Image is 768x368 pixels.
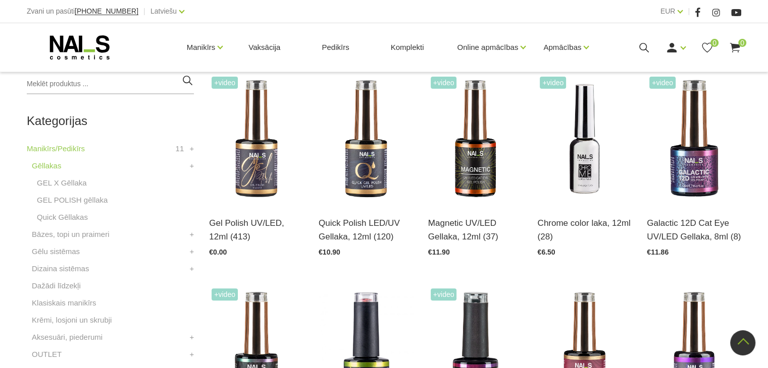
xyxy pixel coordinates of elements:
[75,8,138,15] a: [PHONE_NUMBER]
[190,263,194,275] a: +
[212,288,238,300] span: +Video
[738,39,746,47] span: 0
[37,194,108,206] a: GEL POLISH gēllaka
[319,216,413,243] a: Quick Polish LED/UV Gellaka, 12ml (120)
[383,23,432,72] a: Komplekti
[319,248,340,256] span: €10.90
[457,27,518,68] a: Online apmācības
[688,5,690,18] span: |
[75,7,138,15] span: [PHONE_NUMBER]
[27,114,194,128] h2: Kategorijas
[32,263,89,275] a: Dizaina sistēmas
[27,74,194,94] input: Meklēt produktus ...
[209,248,227,256] span: €0.00
[190,331,194,343] a: +
[32,160,61,172] a: Gēllakas
[710,39,719,47] span: 0
[431,77,457,89] span: +Video
[190,143,194,155] a: +
[143,5,145,18] span: |
[190,160,194,172] a: +
[190,348,194,360] a: +
[649,77,676,89] span: +Video
[37,211,88,223] a: Quick Gēllakas
[431,288,457,300] span: +Video
[32,297,96,309] a: Klasiskais manikīrs
[647,216,741,243] a: Galactic 12D Cat Eye UV/LED Gellaka, 8ml (8)
[190,228,194,240] a: +
[209,216,303,243] a: Gel Polish UV/LED, 12ml (413)
[314,23,357,72] a: Pedikīrs
[37,177,87,189] a: GEL X Gēllaka
[647,248,669,256] span: €11.86
[187,27,216,68] a: Manikīrs
[209,74,303,204] img: Ilgnoturīga, intensīvi pigmentēta gellaka. Viegli klājas, lieliski žūst, nesaraujas, neatkāpjas n...
[32,314,112,326] a: Krēmi, losjoni un skrubji
[701,41,713,54] a: 0
[540,77,566,89] span: +Video
[190,246,194,258] a: +
[537,216,632,243] a: Chrome color laka, 12ml (28)
[428,74,523,204] img: Ilgnoturīga gellaka, kas sastāv no metāla mikrodaļiņām, kuras īpaša magnēta ietekmē var pārvērst ...
[32,331,103,343] a: Aksesuāri, piederumi
[537,74,632,204] img: Paredzēta hromēta jeb spoguļspīduma efekta veidošanai uz pilnas naga plātnes vai atsevišķiem diza...
[428,216,523,243] a: Magnetic UV/LED Gellaka, 12ml (37)
[32,228,109,240] a: Bāzes, topi un praimeri
[32,280,81,292] a: Dažādi līdzekļi
[27,143,85,155] a: Manikīrs/Pedikīrs
[428,248,450,256] span: €11.90
[537,248,555,256] span: €6.50
[27,5,138,18] div: Zvani un pasūti
[729,41,741,54] a: 0
[32,348,62,360] a: OUTLET
[150,5,177,17] a: Latviešu
[240,23,288,72] a: Vaksācija
[176,143,184,155] span: 11
[660,5,676,17] a: EUR
[32,246,80,258] a: Gēlu sistēmas
[212,77,238,89] span: +Video
[319,74,413,204] img: Ātri, ērti un vienkārši!Intensīvi pigmentēta gellaka, kas perfekti klājas arī vienā slānī, tādā v...
[647,74,741,204] img: Daudzdimensionāla magnētiskā gellaka, kas satur smalkas, atstarojošas hroma daļiņas. Ar īpaša mag...
[543,27,581,68] a: Apmācības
